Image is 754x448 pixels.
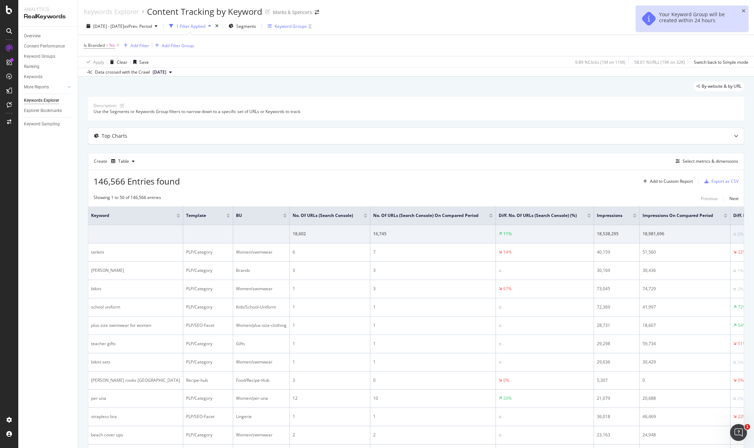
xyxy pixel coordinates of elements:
span: Is Branded [84,42,105,48]
iframe: Intercom live chat [730,424,747,441]
button: Previous [701,194,718,203]
div: PLP/Category [186,286,230,292]
span: Diff. No. of URLs (Search Console) (%) [499,212,577,219]
button: Select metrics & dimensions [673,157,738,166]
div: PLP/Category [186,359,230,365]
div: 2% [737,396,743,402]
div: 22% [738,249,746,255]
div: 1 [373,304,493,310]
div: 3% [737,359,743,366]
div: [PERSON_NAME] [91,267,180,274]
div: 6 [293,249,367,255]
div: 2 [293,432,367,438]
div: Top Charts [102,132,127,139]
div: 46,469 [643,413,727,420]
a: Keyword Groups [24,53,73,60]
div: Use the Segments or Keywords Group filters to narrow down to a specific set of URLs or Keywords t... [94,108,739,114]
div: Women/per-una [236,395,287,402]
div: Save [139,59,149,65]
img: Equal [499,306,501,309]
div: Apply [93,59,104,65]
div: tankini [91,249,180,255]
div: 22% [738,413,746,420]
div: 29,298 [597,341,637,347]
div: 2% [737,231,743,237]
div: Women/swimwear [236,432,287,438]
a: Keywords [24,73,73,81]
div: Your Keyword Group will be created within 24 hours [659,11,736,26]
button: Export as CSV [702,176,739,187]
button: Add to Custom Report [640,176,693,187]
img: Equal [499,270,501,272]
span: No. of URLs (Search Console) On Compared Period [373,212,479,219]
div: 12 [293,395,367,402]
div: 41,997 [643,304,727,310]
div: Switch back to Simple mode [694,59,748,65]
a: Keywords Explorer [24,97,73,104]
div: 0% [738,377,744,384]
div: Data crossed with the Crawl [95,69,150,75]
div: 67% [503,286,512,292]
div: 40,159 [597,249,637,255]
span: Template [186,212,216,219]
div: PLP/Category [186,267,230,274]
div: Select metrics & dimensions [683,158,738,164]
span: [DATE] - [DATE] [93,23,124,29]
div: Add to Custom Report [650,179,693,183]
div: 20% [503,395,512,402]
div: Women/plus-size-clothing [236,322,287,329]
div: 1 [373,359,493,365]
div: Lingerie [236,413,287,420]
button: Table [108,156,138,167]
div: 28,731 [597,322,637,329]
img: Equal [499,434,501,436]
img: Equal [733,361,736,363]
div: close toast [742,8,746,13]
button: [DATE] [150,68,175,76]
div: Previous [701,195,718,201]
button: 1 Filter Applied [166,20,214,32]
div: 21,079 [597,395,637,402]
div: 51% [738,341,746,347]
div: Overview [24,32,41,40]
span: = [106,42,108,48]
div: beach cover ups [91,432,180,438]
div: Export as CSV [711,178,739,184]
a: Keyword Sampling [24,120,73,128]
div: 18,538,295 [597,231,637,237]
button: Segments [226,20,259,32]
div: Women/swimwear [236,286,287,292]
div: 0 [643,377,727,384]
button: [DATE] - [DATE]vsPrev. Period [84,20,160,32]
div: 58.01 % URLs ( 19K on 32K ) [634,59,685,65]
span: 146,566 Entries found [94,175,180,187]
span: 2025 Aug. 7th [153,69,166,75]
div: 18,602 [293,231,367,237]
div: 36,018 [597,413,637,420]
button: Clear [107,56,127,68]
button: Switch back to Simple mode [691,56,748,68]
div: 73,045 [597,286,637,292]
div: Table [118,159,129,163]
div: 11% [503,231,512,237]
div: 51,560 [643,249,727,255]
div: plus size swimwear for women [91,322,180,329]
div: Keyword Groups [24,53,55,60]
button: Keyword Groups [265,20,314,32]
div: 3 [373,286,493,292]
div: 18,607 [643,322,727,329]
div: Gifts [236,341,287,347]
div: Create [94,156,138,167]
img: Equal [499,343,501,345]
div: 16,745 [373,231,493,237]
a: Overview [24,32,73,40]
div: 1 [293,413,367,420]
div: Keyword Sampling [24,120,60,128]
div: [PERSON_NAME] cooks [GEOGRAPHIC_DATA] [91,377,180,384]
div: Keywords [24,73,43,81]
div: 3 [373,267,493,274]
button: Next [729,194,739,203]
span: Segments [236,23,256,29]
span: Impressions [597,212,622,219]
div: Ranking [24,63,39,70]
